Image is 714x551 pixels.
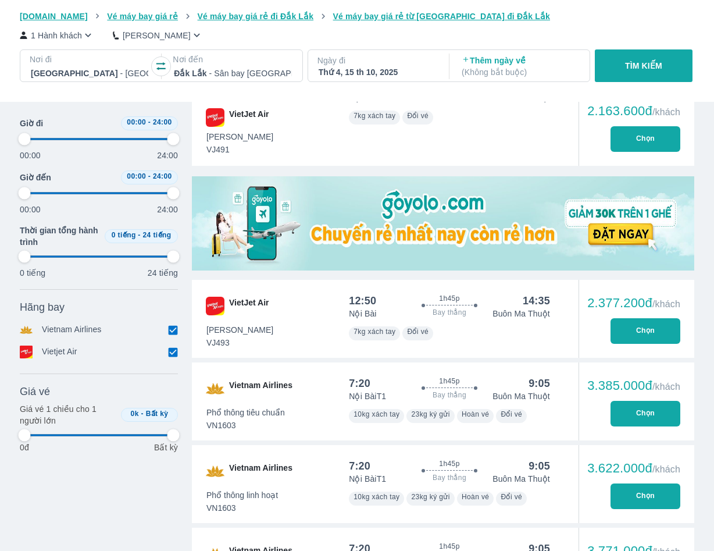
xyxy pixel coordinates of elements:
[439,376,459,386] span: 1h45p
[206,407,285,418] span: Phổ thông tiêu chuẩn
[349,390,386,402] p: Nội Bài T1
[20,267,45,279] p: 0 tiếng
[20,403,116,426] p: Giá vé 1 chiều cho 1 người lớn
[206,131,273,143] span: [PERSON_NAME]
[206,108,224,127] img: VJ
[354,112,395,120] span: 7kg xách tay
[595,49,692,82] button: TÌM KIẾM
[439,459,459,468] span: 1h45p
[153,172,172,180] span: 24:00
[462,410,490,418] span: Hoàn vé
[319,66,436,78] div: Thứ 4, 15 th 10, 2025
[349,294,376,308] div: 12:50
[492,308,550,319] p: Buôn Ma Thuột
[20,204,41,215] p: 00:00
[20,385,50,399] span: Giá vé
[192,176,694,271] img: media-0
[127,118,146,126] span: 00:00
[529,459,550,473] div: 9:05
[349,308,376,319] p: Nội Bài
[206,379,224,398] img: VN
[42,324,102,336] p: Vietnam Airlines
[611,126,680,152] button: Chọn
[333,12,550,21] span: Vé máy bay giá rẻ từ [GEOGRAPHIC_DATA] đi Đắk Lắk
[31,30,82,41] p: 1 Hành khách
[625,60,662,72] p: TÌM KIẾM
[462,493,490,501] span: Hoàn vé
[206,297,224,315] img: VJ
[206,144,273,155] span: VJ491
[148,267,178,279] p: 24 tiếng
[229,108,269,127] span: VietJet Air
[587,296,680,310] div: 2.377.200đ
[501,410,522,418] span: Đổi vé
[611,484,680,509] button: Chọn
[587,104,680,118] div: 2.163.600đ
[206,462,224,481] img: VN
[611,318,680,344] button: Chọn
[206,337,273,349] span: VJ493
[652,464,680,474] span: /khách
[20,172,51,183] span: Giờ đến
[198,12,314,21] span: Vé máy bay giá rẻ đi Đắk Lắk
[127,172,146,180] span: 00:00
[529,376,550,390] div: 9:05
[587,461,680,475] div: 3.622.000đ
[42,346,77,358] p: Vietjet Air
[652,107,680,117] span: /khách
[229,462,292,481] span: Vietnam Airlines
[20,225,100,248] span: Thời gian tổng hành trình
[131,410,139,418] span: 0k
[354,410,399,418] span: 10kg xách tay
[411,493,449,501] span: 23kg ký gửi
[652,382,680,392] span: /khách
[20,150,41,161] p: 00:00
[439,294,459,303] span: 1h45p
[492,390,550,402] p: Buôn Ma Thuột
[148,172,151,180] span: -
[407,328,429,336] span: Đổi vé
[317,55,437,66] p: Ngày đi
[173,54,292,65] p: Nơi đến
[107,12,178,21] span: Vé máy bay giá rẻ
[587,379,680,393] div: 3.385.000đ
[439,542,459,551] span: 1h45p
[112,231,136,239] span: 0 tiếng
[154,442,178,453] p: Bất kỳ
[20,300,65,314] span: Hãng bay
[20,29,94,41] button: 1 Hành khách
[206,420,285,431] span: VN1603
[611,401,680,426] button: Chọn
[411,410,449,418] span: 23kg ký gửi
[138,231,140,239] span: -
[141,410,144,418] span: -
[652,299,680,309] span: /khách
[148,118,151,126] span: -
[501,493,522,501] span: Đổi vé
[20,12,88,21] span: [DOMAIN_NAME]
[492,473,550,485] p: Buôn Ma Thuột
[20,118,43,129] span: Giờ đi
[206,489,278,501] span: Phổ thông linh hoạt
[157,150,178,161] p: 24:00
[123,30,191,41] p: [PERSON_NAME]
[206,324,273,336] span: [PERSON_NAME]
[462,66,579,78] p: ( Không bắt buộc )
[462,55,579,78] p: Thêm ngày về
[146,410,169,418] span: Bất kỳ
[30,54,149,65] p: Nơi đi
[354,328,395,336] span: 7kg xách tay
[407,112,429,120] span: Đổi vé
[229,379,292,398] span: Vietnam Airlines
[229,297,269,315] span: VietJet Air
[143,231,172,239] span: 24 tiếng
[349,473,386,485] p: Nội Bài T1
[206,502,278,514] span: VN1603
[349,459,370,473] div: 7:20
[20,442,29,453] p: 0đ
[20,10,694,22] nav: breadcrumb
[153,118,172,126] span: 24:00
[113,29,203,41] button: [PERSON_NAME]
[523,294,550,308] div: 14:35
[157,204,178,215] p: 24:00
